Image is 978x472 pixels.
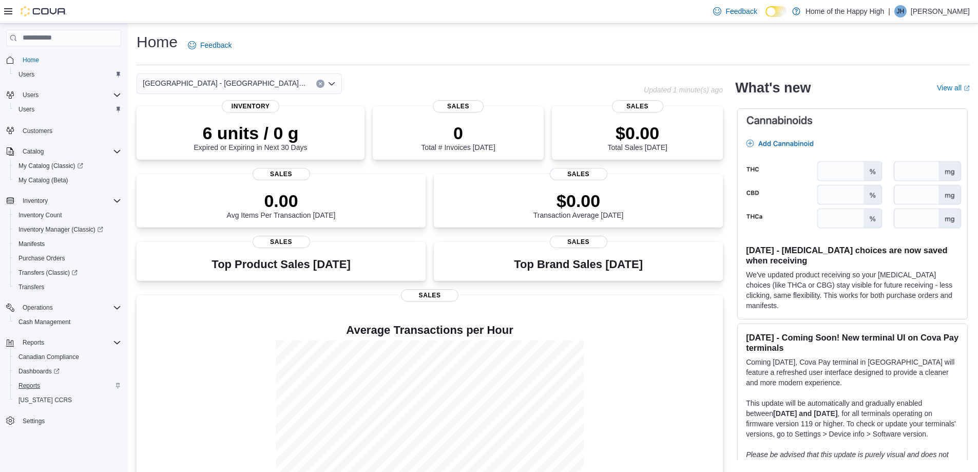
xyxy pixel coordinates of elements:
[421,123,495,143] p: 0
[14,316,74,328] a: Cash Management
[14,223,121,236] span: Inventory Manager (Classic)
[14,160,121,172] span: My Catalog (Classic)
[514,258,643,271] h3: Top Brand Sales [DATE]
[2,123,125,138] button: Customers
[746,398,959,439] p: This update will be automatically and gradually enabled between , for all terminals operating on ...
[10,102,125,117] button: Users
[2,413,125,428] button: Settings
[18,318,70,326] span: Cash Management
[746,450,949,469] em: Please be advised that this update is purely visual and does not impact payment functionality.
[14,316,121,328] span: Cash Management
[888,5,890,17] p: |
[10,315,125,329] button: Cash Management
[10,208,125,222] button: Inventory Count
[18,240,45,248] span: Manifests
[746,357,959,388] p: Coming [DATE], Cova Pay terminal in [GEOGRAPHIC_DATA] will feature a refreshed user interface des...
[10,280,125,294] button: Transfers
[14,394,121,406] span: Washington CCRS
[18,145,121,158] span: Catalog
[14,103,39,116] a: Users
[222,100,279,112] span: Inventory
[18,162,83,170] span: My Catalog (Classic)
[14,365,64,377] a: Dashboards
[10,251,125,266] button: Purchase Orders
[14,380,44,392] a: Reports
[2,88,125,102] button: Users
[18,367,60,375] span: Dashboards
[18,269,78,277] span: Transfers (Classic)
[14,252,69,265] a: Purchase Orders
[10,364,125,379] a: Dashboards
[14,238,121,250] span: Manifests
[227,191,336,219] div: Avg Items Per Transaction [DATE]
[253,168,310,180] span: Sales
[18,70,34,79] span: Users
[137,32,178,52] h1: Home
[2,194,125,208] button: Inventory
[21,6,67,16] img: Cova
[18,254,65,262] span: Purchase Orders
[18,225,103,234] span: Inventory Manager (Classic)
[2,300,125,315] button: Operations
[2,52,125,67] button: Home
[14,351,83,363] a: Canadian Compliance
[607,123,667,152] div: Total Sales [DATE]
[10,350,125,364] button: Canadian Compliance
[18,353,79,361] span: Canadian Compliance
[806,5,884,17] p: Home of the Happy High
[14,238,49,250] a: Manifests
[18,382,40,390] span: Reports
[14,365,121,377] span: Dashboards
[18,211,62,219] span: Inventory Count
[533,191,624,219] div: Transaction Average [DATE]
[194,123,308,152] div: Expired or Expiring in Next 30 Days
[18,176,68,184] span: My Catalog (Beta)
[18,145,48,158] button: Catalog
[14,174,72,186] a: My Catalog (Beta)
[145,324,715,336] h4: Average Transactions per Hour
[14,252,121,265] span: Purchase Orders
[18,89,121,101] span: Users
[14,209,121,221] span: Inventory Count
[10,379,125,393] button: Reports
[746,332,959,353] h3: [DATE] - Coming Soon! New terminal UI on Cova Pay terminals
[533,191,624,211] p: $0.00
[6,48,121,455] nav: Complex example
[23,338,44,347] span: Reports
[10,222,125,237] a: Inventory Manager (Classic)
[18,195,52,207] button: Inventory
[18,301,57,314] button: Operations
[18,283,44,291] span: Transfers
[14,267,82,279] a: Transfers (Classic)
[18,105,34,114] span: Users
[18,195,121,207] span: Inventory
[18,53,121,66] span: Home
[14,160,87,172] a: My Catalog (Classic)
[18,396,72,404] span: [US_STATE] CCRS
[328,80,336,88] button: Open list of options
[10,237,125,251] button: Manifests
[550,168,607,180] span: Sales
[10,173,125,187] button: My Catalog (Beta)
[607,123,667,143] p: $0.00
[14,351,121,363] span: Canadian Compliance
[433,100,484,112] span: Sales
[23,91,39,99] span: Users
[23,417,45,425] span: Settings
[14,68,39,81] a: Users
[14,209,66,221] a: Inventory Count
[735,80,811,96] h2: What's new
[644,86,723,94] p: Updated 1 minute(s) ago
[18,124,121,137] span: Customers
[10,159,125,173] a: My Catalog (Classic)
[23,304,53,312] span: Operations
[194,123,308,143] p: 6 units / 0 g
[18,54,43,66] a: Home
[18,336,48,349] button: Reports
[765,6,787,17] input: Dark Mode
[911,5,970,17] p: [PERSON_NAME]
[212,258,350,271] h3: Top Product Sales [DATE]
[421,123,495,152] div: Total # Invoices [DATE]
[184,35,236,55] a: Feedback
[401,289,458,301] span: Sales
